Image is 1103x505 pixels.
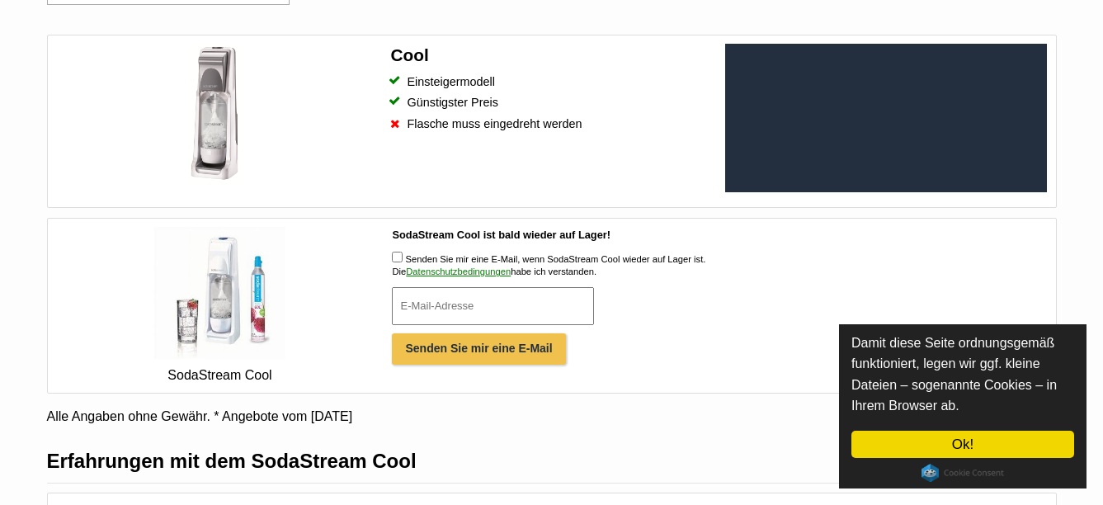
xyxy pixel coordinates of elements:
label: Senden Sie mir eine E-Mail, wenn SodaStream Cool wieder auf Lager ist. [406,254,706,264]
input: Senden Sie mir eine E-Mail [392,333,565,365]
a: Datenschutzbedingungen [406,267,511,276]
img: SodaStream Wassersprudler [154,227,285,359]
img: SodaStream Cool Wassersprudler [189,44,245,184]
li: Einsteigermodell [390,72,712,93]
h3: Cool [390,44,712,66]
input: E-Mail-Adresse [392,287,594,325]
span: Die habe ich verstanden. [392,267,596,276]
a: Cookie Consent plugin for the EU cookie law [922,464,1004,482]
h2: Erfahrungen mit dem SodaStream Cool [47,449,1057,474]
li: Günstigster Preis [390,92,712,114]
div: Alle Angaben ohne Gewähr. * Angebote vom [DATE] [47,406,1057,427]
a: Ok! [851,431,1074,458]
a: SodaStream Cool [54,227,386,386]
p: Damit diese Seite ordnungsgemäß funktioniert, legen wir ggf. kleine Dateien – sogenannte Cookies ... [851,333,1074,417]
label: SodaStream Cool ist bald wieder auf Lager! [392,227,876,243]
li: Flasche muss eingedreht werden [390,114,712,135]
div: SodaStream Cool [54,365,386,386]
